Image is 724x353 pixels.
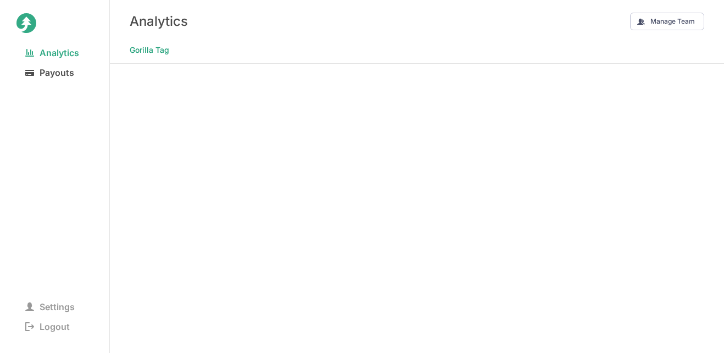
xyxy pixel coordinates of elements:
[16,299,83,315] span: Settings
[16,65,83,80] span: Payouts
[130,13,188,29] h3: Analytics
[630,13,704,30] button: Manage Team
[130,42,169,58] span: Gorilla Tag
[16,319,79,334] span: Logout
[16,45,88,60] span: Analytics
